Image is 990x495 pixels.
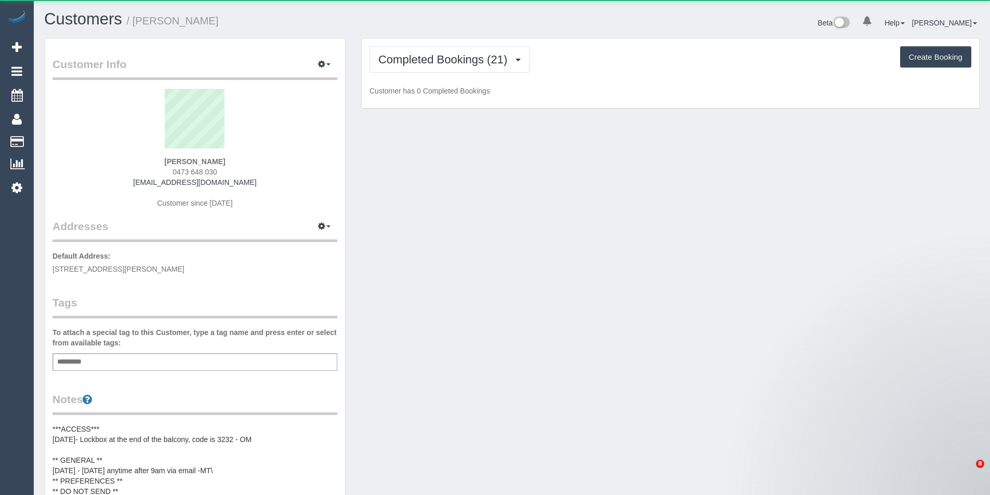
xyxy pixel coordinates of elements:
[369,46,530,73] button: Completed Bookings (21)
[976,460,984,468] span: 8
[912,19,977,27] a: [PERSON_NAME]
[127,15,219,26] small: / [PERSON_NAME]
[955,460,980,485] iframe: Intercom live chat
[885,19,905,27] a: Help
[900,46,971,68] button: Create Booking
[378,53,512,66] span: Completed Bookings (21)
[833,17,850,30] img: New interface
[6,10,27,25] img: Automaid Logo
[52,327,337,348] label: To attach a special tag to this Customer, type a tag name and press enter or select from availabl...
[52,295,337,318] legend: Tags
[173,168,217,176] span: 0473 648 030
[52,265,184,273] span: [STREET_ADDRESS][PERSON_NAME]
[133,178,256,186] a: [EMAIL_ADDRESS][DOMAIN_NAME]
[44,10,122,28] a: Customers
[818,19,850,27] a: Beta
[52,57,337,80] legend: Customer Info
[164,157,225,166] strong: [PERSON_NAME]
[369,86,971,96] p: Customer has 0 Completed Bookings
[52,251,111,261] label: Default Address:
[157,199,232,207] span: Customer since [DATE]
[52,392,337,415] legend: Notes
